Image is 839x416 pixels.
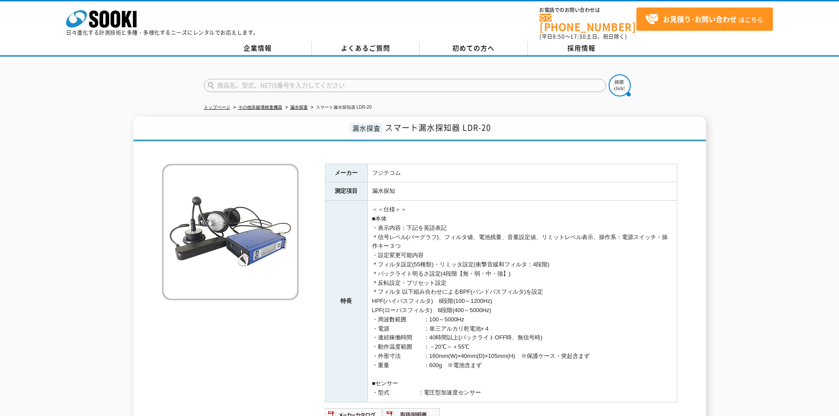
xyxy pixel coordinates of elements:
th: メーカー [325,164,367,182]
span: 初めての方へ [452,43,495,53]
td: 漏水探知 [367,182,677,201]
input: 商品名、型式、NETIS番号を入力してください [204,79,606,92]
td: フジテコム [367,164,677,182]
span: スマート漏水探知器 LDR-20 [385,121,491,133]
a: [PHONE_NUMBER] [540,14,636,32]
p: 日々進化する計測技術と多種・多様化するニーズにレンタルでお応えします。 [66,30,259,35]
span: お電話でのお問い合わせは [540,7,636,13]
th: 特長 [325,201,367,402]
span: 漏水探査 [350,123,383,133]
strong: お見積り･お問い合わせ [663,14,737,24]
a: 採用情報 [528,42,636,55]
span: はこちら [645,13,763,26]
a: トップページ [204,105,230,110]
img: btn_search.png [609,74,631,96]
a: よくあるご質問 [312,42,420,55]
th: 測定項目 [325,182,367,201]
a: その他非破壊検査機器 [238,105,282,110]
a: 漏水探査 [290,105,308,110]
span: (平日 ～ 土日、祝日除く) [540,33,627,40]
td: ＜＜仕様＞＞ ■本体 ・表示内容：下記を英語表記 ＊信号レベル(バーグラフ)、フィルタ値、電池残量、音量設定値、リミットレベル表示、操作系：電源スイッチ・操作キー３つ ・設定変更可能内容 ＊フィ... [367,201,677,402]
a: 初めての方へ [420,42,528,55]
a: お見積り･お問い合わせはこちら [636,7,773,31]
span: 17:30 [570,33,586,40]
a: 企業情報 [204,42,312,55]
li: スマート漏水探知器 LDR-20 [309,103,372,112]
span: 8:50 [553,33,565,40]
img: スマート漏水探知器 LDR-20 [162,164,299,300]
